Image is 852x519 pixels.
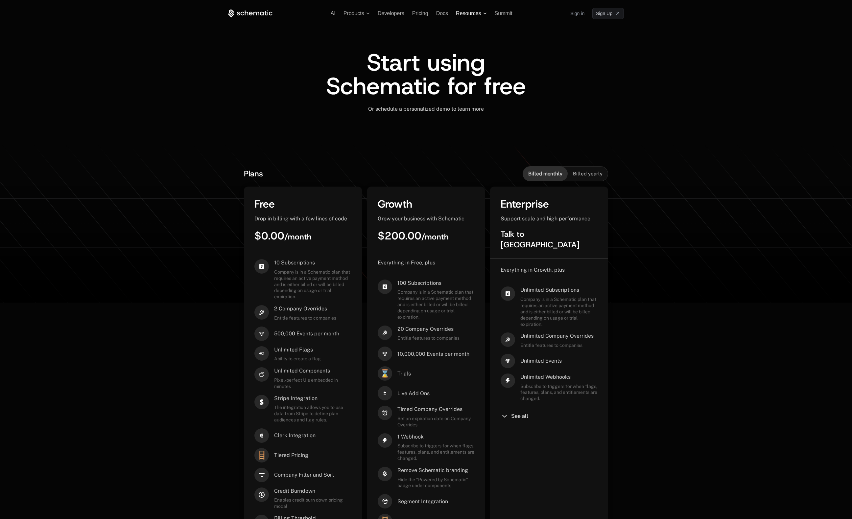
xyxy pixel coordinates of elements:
span: 10,000,000 Events per month [397,350,469,358]
i: schematic [378,467,392,481]
span: Unlimited Company Overrides [520,332,594,340]
i: signal [501,354,515,368]
span: Trials [397,370,411,377]
span: Resources [456,11,481,16]
i: stripe [254,395,269,409]
span: Entitle features to companies [274,315,336,321]
span: Remove Schematic branding [397,467,475,474]
span: Company Filter and Sort [274,471,334,479]
span: 🪜 [254,448,269,463]
sub: / month [421,232,449,242]
a: Sign in [570,8,584,19]
i: cashapp [254,259,269,274]
span: Growth [378,197,412,211]
span: 2 Company Overrides [274,305,336,312]
span: Unlimited Subscriptions [520,286,598,294]
i: signal [378,347,392,361]
span: 20 Company Overrides [397,326,460,333]
span: Live Add Ons [397,390,430,397]
span: Tiered Pricing [274,452,308,459]
a: Pricing [412,11,428,16]
span: Unlimited Components [274,367,351,374]
a: Summit [495,11,512,16]
span: Grow your business with Schematic [378,215,464,222]
span: Company is in a Schematic plan that requires an active payment method and is either billed or wil... [274,269,351,300]
span: Unlimited Flags [274,346,321,353]
i: thunder [378,433,392,448]
span: 1 Webhook [397,433,475,440]
i: boolean-on [254,346,269,361]
span: Unlimited Events [520,357,562,365]
span: Entitle features to companies [397,335,460,341]
span: Company is in a Schematic plan that requires an active payment method and is either billed or wil... [520,296,598,327]
span: $0.00 [254,229,312,243]
span: Talk to [GEOGRAPHIC_DATA] [501,229,580,250]
span: Drop in billing with a few lines of code [254,215,347,222]
span: Sign Up [596,10,612,17]
i: chevron-down [501,412,509,420]
i: hammer [501,332,515,347]
i: cashapp [378,280,392,294]
span: Billed yearly [573,170,603,177]
span: Timed Company Overrides [397,406,475,413]
span: ⌛ [378,366,392,381]
span: Unlimited Webhooks [520,373,598,381]
span: Support scale and high performance [501,215,590,222]
span: Ability to create a flag [274,356,321,362]
span: Segment Integration [397,498,448,505]
i: credit-type [254,487,269,502]
a: Developers [378,11,404,16]
i: hammer [254,305,269,320]
i: plus-minus [378,386,392,400]
a: AI [331,11,336,16]
span: Or schedule a personalized demo to learn more [368,106,484,112]
span: Set an expiration date on Company Overrides [397,416,475,428]
i: segment [378,494,392,508]
i: chips [254,367,269,382]
i: signal [254,327,269,341]
span: Subscribe to triggers for when flags, features, plans, and entitlements are changed. [397,443,475,462]
span: Enables credit burn down pricing modal [274,497,351,509]
a: [object Object] [592,8,624,19]
span: Pixel-perfect UIs embedded in minutes [274,377,351,390]
sub: / month [284,232,312,242]
span: 500,000 Events per month [274,330,339,337]
span: Stripe Integration [274,395,351,402]
span: Products [343,11,364,16]
span: Entitle features to companies [520,342,594,349]
span: Plans [244,169,263,179]
span: $200.00 [378,229,449,243]
span: Credit Burndown [274,487,351,495]
span: Subscribe to triggers for when flags, features, plans, and entitlements are changed. [520,383,598,402]
i: thunder [501,373,515,388]
i: hammer [378,326,392,340]
span: See all [511,414,528,419]
i: alarm [378,406,392,420]
i: clerk [254,428,269,443]
span: Billed monthly [528,170,562,177]
span: Free [254,197,275,211]
span: 10 Subscriptions [274,259,351,266]
span: Start using Schematic for free [326,47,526,102]
span: Hide the "Powered by Schematic" badge under components [397,477,475,489]
span: Everything in Growth, plus [501,267,565,273]
i: filter [254,468,269,482]
a: Docs [436,11,448,16]
span: 100 Subscriptions [397,280,475,287]
span: Company is in a Schematic plan that requires an active payment method and is either billed or wil... [397,289,475,320]
span: Enterprise [501,197,549,211]
span: Everything in Free, plus [378,259,435,266]
i: cashapp [501,286,515,301]
span: Clerk Integration [274,432,316,439]
span: The integration allows you to use data from Stripe to define plan audiences and flag rules. [274,404,351,423]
